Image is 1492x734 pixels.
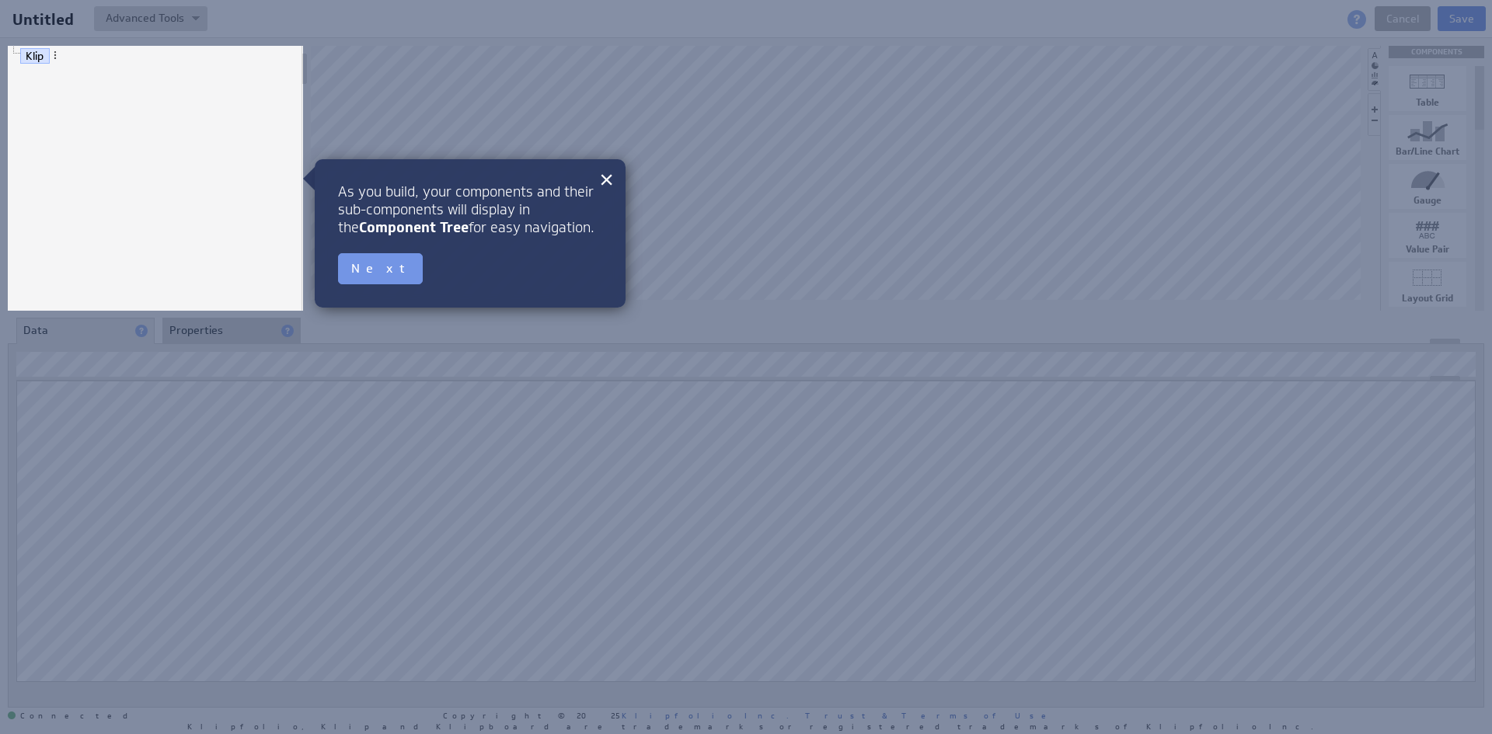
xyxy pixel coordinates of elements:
[359,218,469,237] strong: Component Tree
[469,218,594,236] span: for easy navigation.
[20,48,50,64] a: Klip
[338,253,423,284] button: Next
[50,50,61,61] span: More actions
[599,164,614,195] button: Close
[338,183,598,237] span: As you build, your components and their sub-components will display in the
